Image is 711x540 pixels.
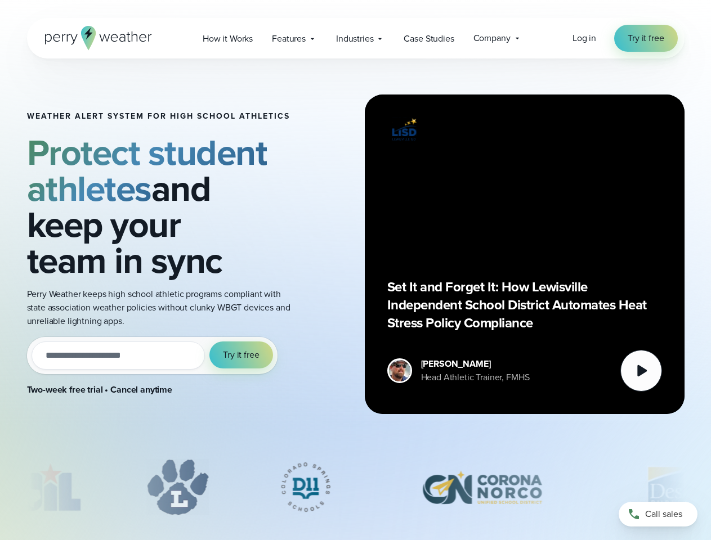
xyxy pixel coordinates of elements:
img: UIL.svg [2,459,92,515]
strong: Two-week free trial • Cancel anytime [27,383,173,396]
div: slideshow [27,459,685,521]
span: How it Works [203,32,253,46]
span: Features [272,32,306,46]
span: Try it free [628,31,664,45]
span: Log in [573,31,596,44]
button: Try it free [209,341,272,368]
strong: Protect student athletes [27,126,267,215]
a: Call sales [619,502,697,526]
a: Log in [573,31,596,45]
a: Try it free [614,25,677,52]
div: 2 of 12 [146,459,209,515]
div: 4 of 12 [402,459,562,515]
div: Head Athletic Trainer, FMHS [421,371,530,384]
span: Industries [336,32,373,46]
img: cody-henschke-headshot [389,360,410,381]
img: Lewisville ISD logo [387,117,421,142]
p: Set It and Forget It: How Lewisville Independent School District Automates Heat Stress Policy Com... [387,278,662,332]
h2: and keep your team in sync [27,134,290,278]
img: Corona-Norco-Unified-School-District.svg [402,459,562,515]
a: How it Works [193,27,262,50]
h1: Weather Alert System for High School Athletics [27,112,290,121]
a: Case Studies [394,27,463,50]
img: Colorado-Springs-School-District.svg [263,459,348,515]
div: 1 of 12 [2,459,92,515]
span: Company [473,31,511,45]
span: Call sales [645,507,682,521]
div: 3 of 12 [263,459,348,515]
div: [PERSON_NAME] [421,357,530,371]
span: Case Studies [404,32,454,46]
span: Try it free [223,348,259,362]
p: Perry Weather keeps high school athletic programs compliant with state association weather polici... [27,287,290,328]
